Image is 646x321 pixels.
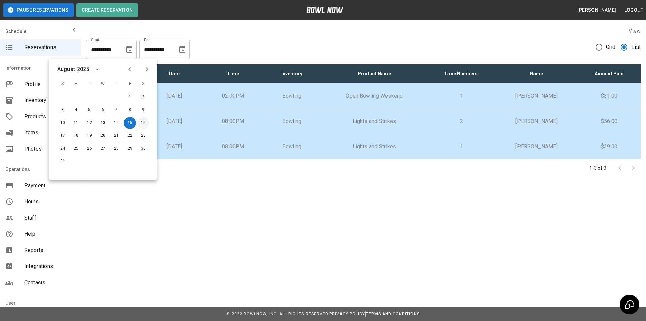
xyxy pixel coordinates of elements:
[110,77,122,91] span: T
[124,77,136,91] span: F
[137,117,149,129] button: Aug 16, 2025
[427,64,496,84] th: Lane Numbers
[137,77,149,91] span: S
[83,104,96,116] button: Aug 5, 2025
[583,142,635,151] p: $39.00
[583,117,635,125] p: $56.00
[583,92,635,100] p: $31.00
[150,142,199,151] p: [DATE]
[268,142,316,151] p: Bowling
[433,92,490,100] p: 1
[24,246,75,254] span: Reports
[141,64,153,75] button: Next month
[24,198,75,206] span: Hours
[329,312,365,316] a: Privacy Policy
[204,64,262,84] th: Time
[150,117,199,125] p: [DATE]
[366,312,420,316] a: Terms and Conditions
[24,279,75,287] span: Contacts
[24,43,75,52] span: Reservations
[606,43,616,51] span: Grid
[327,142,422,151] p: Lights and Strikes
[306,7,343,13] img: logo
[57,104,69,116] button: Aug 3, 2025
[77,65,89,73] div: 2025
[70,77,82,91] span: M
[3,3,74,17] button: Pause Reservations
[24,80,75,88] span: Profile
[209,117,257,125] p: 08:00PM
[578,64,641,84] th: Amount Paid
[57,142,69,155] button: Aug 24, 2025
[327,117,422,125] p: Lights and Strikes
[83,142,96,155] button: Aug 26, 2025
[433,142,490,151] p: 1
[124,130,136,142] button: Aug 22, 2025
[70,104,82,116] button: Aug 4, 2025
[97,104,109,116] button: Aug 6, 2025
[76,3,138,17] button: Create Reservation
[24,96,75,104] span: Inventory
[24,182,75,190] span: Payment
[24,113,75,121] span: Products
[57,130,69,142] button: Aug 17, 2025
[57,117,69,129] button: Aug 10, 2025
[501,92,572,100] p: [PERSON_NAME]
[24,262,75,270] span: Integrations
[137,142,149,155] button: Aug 30, 2025
[124,117,136,129] button: Aug 15, 2025
[97,77,109,91] span: W
[176,43,189,56] button: Choose date, selected date is Aug 15, 2025
[83,77,96,91] span: T
[110,104,122,116] button: Aug 7, 2025
[110,117,122,129] button: Aug 14, 2025
[145,64,204,84] th: Date
[327,92,422,100] p: Open Bowling Weekend
[501,117,572,125] p: [PERSON_NAME]
[97,130,109,142] button: Aug 20, 2025
[226,312,329,316] span: © 2022 BowlNow, Inc. All Rights Reserved.
[124,142,136,155] button: Aug 29, 2025
[57,65,75,73] div: August
[622,4,646,17] button: Logout
[137,130,149,142] button: Aug 23, 2025
[589,165,606,171] p: 1-3 of 3
[70,142,82,155] button: Aug 25, 2025
[209,142,257,151] p: 08:00PM
[24,145,75,153] span: Photos
[631,43,641,51] span: List
[97,142,109,155] button: Aug 27, 2025
[268,117,316,125] p: Bowling
[122,43,136,56] button: Choose date, selected date is Aug 15, 2025
[24,230,75,238] span: Help
[137,91,149,103] button: Aug 2, 2025
[24,129,75,137] span: Items
[575,4,619,17] button: [PERSON_NAME]
[262,64,321,84] th: Inventory
[24,214,75,222] span: Staff
[70,130,82,142] button: Aug 18, 2025
[495,64,578,84] th: Name
[92,64,103,75] button: calendar view is open, switch to year view
[57,155,69,167] button: Aug 31, 2025
[501,142,572,151] p: [PERSON_NAME]
[110,130,122,142] button: Aug 21, 2025
[57,77,69,91] span: S
[124,104,136,116] button: Aug 8, 2025
[110,142,122,155] button: Aug 28, 2025
[321,64,427,84] th: Product Name
[629,28,641,34] label: View
[124,64,135,75] button: Previous month
[433,117,490,125] p: 2
[83,117,96,129] button: Aug 12, 2025
[268,92,316,100] p: Bowling
[83,130,96,142] button: Aug 19, 2025
[150,92,199,100] p: [DATE]
[97,117,109,129] button: Aug 13, 2025
[70,117,82,129] button: Aug 11, 2025
[137,104,149,116] button: Aug 9, 2025
[124,91,136,103] button: Aug 1, 2025
[209,92,257,100] p: 02:00PM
